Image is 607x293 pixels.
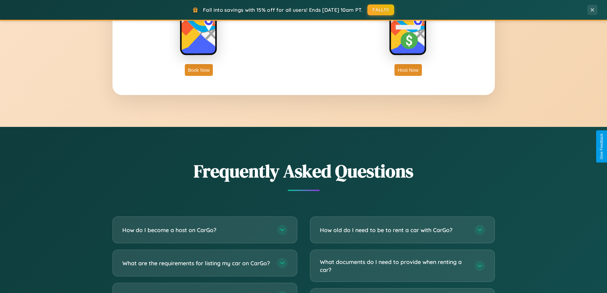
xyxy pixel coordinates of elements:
[122,226,271,234] h3: How do I become a host on CarGo?
[112,159,495,183] h2: Frequently Asked Questions
[122,259,271,267] h3: What are the requirements for listing my car on CarGo?
[320,258,468,274] h3: What documents do I need to provide when renting a car?
[203,7,363,13] span: Fall into savings with 15% off for all users! Ends [DATE] 10am PT.
[320,226,468,234] h3: How old do I need to be to rent a car with CarGo?
[599,134,604,159] div: Give Feedback
[185,64,213,76] button: Book Now
[367,4,394,15] button: FALL15
[394,64,422,76] button: Host Now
